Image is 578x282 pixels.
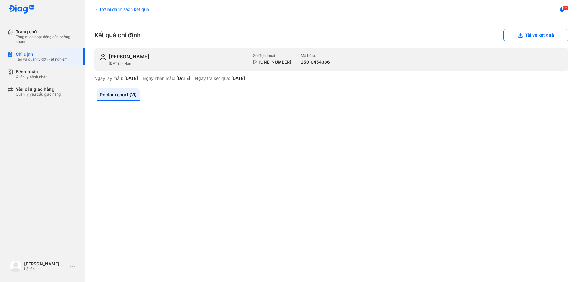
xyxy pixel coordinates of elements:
div: [DATE] [124,76,138,81]
div: Quản lý bệnh nhân [16,74,47,79]
div: Bệnh nhân [16,69,47,74]
span: 171 [562,6,568,10]
div: Tạo và quản lý đơn xét nghiệm [16,57,68,62]
div: [PERSON_NAME] [109,53,149,60]
div: Trang chủ [16,29,77,34]
div: [DATE] [231,76,245,81]
img: user-icon [99,53,106,61]
div: Số điện thoại [253,53,291,58]
div: Yêu cầu giao hàng [16,87,61,92]
div: [DATE] - Nam [109,61,248,66]
div: [DATE] [177,76,190,81]
div: [PERSON_NAME] [24,261,68,267]
div: 25010454386 [301,59,330,65]
a: Doctor report (VI) [97,88,140,101]
div: Ngày lấy mẫu: [94,76,123,81]
div: Kết quả chỉ định [94,29,568,41]
div: Tổng quan hoạt động của phòng khám [16,34,77,44]
div: Ngày nhận mẫu: [143,76,175,81]
div: [PHONE_NUMBER] [253,59,291,65]
div: Chỉ định [16,51,68,57]
div: Lễ tân [24,267,68,271]
img: logo [10,260,22,272]
button: Tải về kết quả [503,29,568,41]
div: Mã hồ sơ [301,53,330,58]
div: Ngày trả kết quả: [195,76,230,81]
div: Quản lý yêu cầu giao hàng [16,92,61,97]
img: logo [8,5,34,14]
div: Trở lại danh sách kết quả [94,6,149,12]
